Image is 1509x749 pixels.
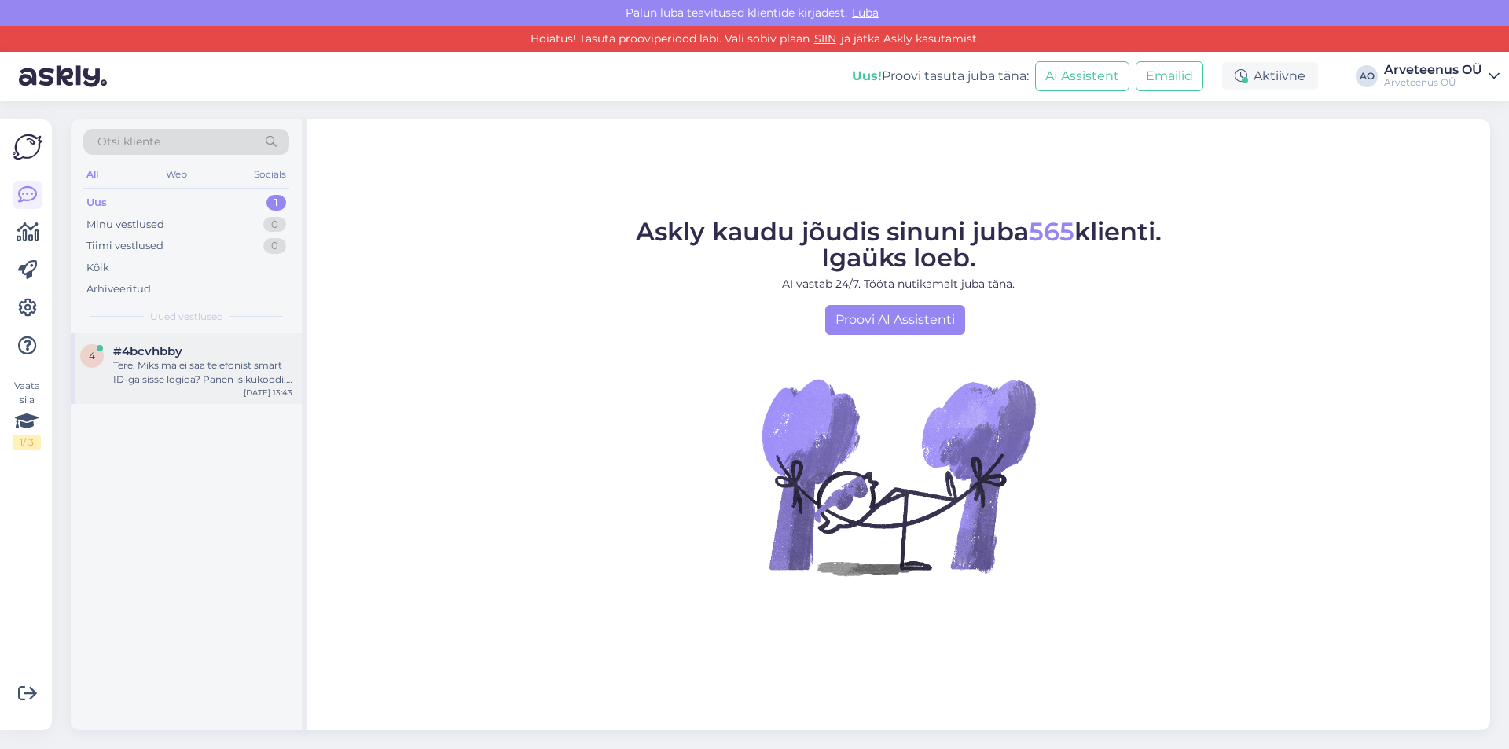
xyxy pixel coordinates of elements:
[852,67,1029,86] div: Proovi tasuta juba täna:
[86,195,107,211] div: Uus
[1384,64,1482,76] div: Arveteenus OÜ
[1384,64,1500,89] a: Arveteenus OÜArveteenus OÜ
[852,68,882,83] b: Uus!
[1029,216,1074,247] span: 565
[86,260,109,276] div: Kõik
[89,350,95,362] span: 4
[1222,62,1318,90] div: Aktiivne
[1136,61,1203,91] button: Emailid
[86,217,164,233] div: Minu vestlused
[757,335,1040,618] img: No Chat active
[150,310,223,324] span: Uued vestlused
[13,379,41,450] div: Vaata siia
[1384,76,1482,89] div: Arveteenus OÜ
[113,358,292,387] div: Tere. Miks ma ei saa telefonist smart ID-ga sisse logida? Panen isikukoodi, aga vajutan logisisse...
[244,387,292,398] div: [DATE] 13:43
[636,276,1162,292] p: AI vastab 24/7. Tööta nutikamalt juba täna.
[113,344,182,358] span: #4bcvhbby
[810,31,841,46] a: SIIN
[163,164,190,185] div: Web
[263,238,286,254] div: 0
[1356,65,1378,87] div: AO
[86,281,151,297] div: Arhiveeritud
[13,132,42,162] img: Askly Logo
[266,195,286,211] div: 1
[825,305,965,335] a: Proovi AI Assistenti
[847,6,883,20] span: Luba
[1035,61,1129,91] button: AI Assistent
[97,134,160,150] span: Otsi kliente
[636,216,1162,273] span: Askly kaudu jõudis sinuni juba klienti. Igaüks loeb.
[251,164,289,185] div: Socials
[83,164,101,185] div: All
[263,217,286,233] div: 0
[13,435,41,450] div: 1 / 3
[86,238,163,254] div: Tiimi vestlused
